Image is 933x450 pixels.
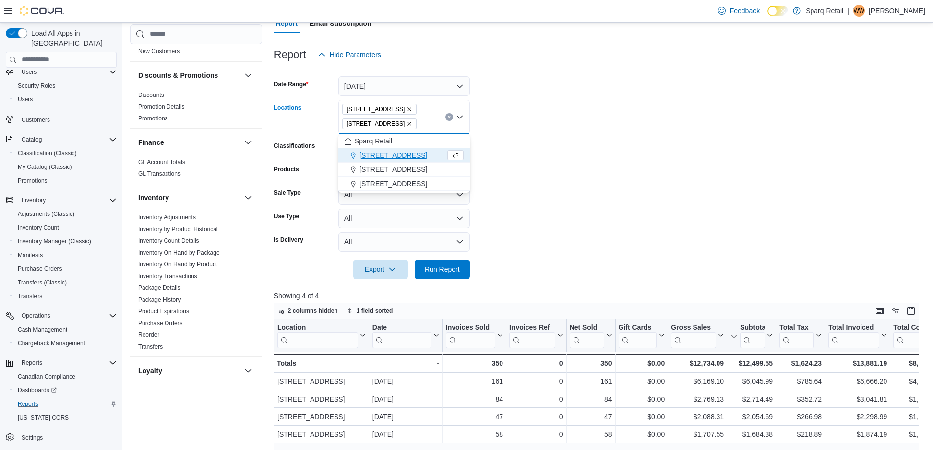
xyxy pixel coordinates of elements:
[18,400,38,408] span: Reports
[18,224,59,232] span: Inventory Count
[14,384,61,396] a: Dashboards
[359,260,402,279] span: Export
[14,161,117,173] span: My Catalog (Classic)
[372,376,439,387] div: [DATE]
[10,79,120,93] button: Security Roles
[338,163,470,177] button: [STREET_ADDRESS]
[671,411,724,423] div: $2,088.31
[2,65,120,79] button: Users
[138,272,197,280] span: Inventory Transactions
[446,411,503,423] div: 47
[618,376,665,387] div: $0.00
[18,113,117,125] span: Customers
[671,323,716,332] div: Gross Sales
[338,185,470,205] button: All
[618,357,665,369] div: $0.00
[372,411,439,423] div: [DATE]
[779,323,814,332] div: Total Tax
[740,323,765,348] div: Subtotal
[407,121,412,127] button: Remove 2367 County Rd 45 from selection in this group
[10,276,120,289] button: Transfers (Classic)
[138,103,185,111] span: Promotion Details
[767,6,788,16] input: Dark Mode
[569,393,612,405] div: 84
[372,357,439,369] div: -
[138,343,163,350] a: Transfers
[14,94,37,105] a: Users
[509,428,563,440] div: 0
[18,373,75,380] span: Canadian Compliance
[138,170,181,177] a: GL Transactions
[18,194,117,206] span: Inventory
[359,179,427,189] span: [STREET_ADDRESS]
[730,376,773,387] div: $6,045.99
[10,411,120,425] button: [US_STATE] CCRS
[905,305,917,317] button: Enter fullscreen
[372,323,439,348] button: Date
[425,264,460,274] span: Run Report
[330,50,381,60] span: Hide Parameters
[22,136,42,143] span: Catalog
[509,411,563,423] div: 0
[767,16,768,17] span: Dark Mode
[569,357,612,369] div: 350
[14,249,47,261] a: Manifests
[138,159,185,166] a: GL Account Totals
[509,323,555,332] div: Invoices Ref
[730,6,760,16] span: Feedback
[14,277,117,288] span: Transfers (Classic)
[138,366,162,376] h3: Loyalty
[671,428,724,440] div: $1,707.55
[671,323,724,348] button: Gross Sales
[18,134,46,145] button: Catalog
[274,80,309,88] label: Date Range
[18,414,69,422] span: [US_STATE] CCRS
[277,357,366,369] div: Totals
[446,376,503,387] div: 161
[14,337,117,349] span: Chargeback Management
[18,82,55,90] span: Security Roles
[407,106,412,112] button: Remove #4 - 40 King St. East from selection in this group
[138,308,189,315] span: Product Expirations
[618,323,665,348] button: Gift Cards
[138,237,199,244] a: Inventory Count Details
[138,249,220,256] a: Inventory On Hand by Package
[138,71,240,80] button: Discounts & Promotions
[779,428,822,440] div: $218.89
[569,323,604,348] div: Net Sold
[18,326,67,333] span: Cash Management
[509,393,563,405] div: 0
[14,94,117,105] span: Users
[2,309,120,323] button: Operations
[10,160,120,174] button: My Catalog (Classic)
[138,115,168,122] a: Promotions
[22,68,37,76] span: Users
[22,312,50,320] span: Operations
[342,104,417,115] span: #4 - 40 King St. East
[18,265,62,273] span: Purchase Orders
[446,393,503,405] div: 84
[338,148,470,163] button: [STREET_ADDRESS]
[372,393,439,405] div: [DATE]
[618,323,657,332] div: Gift Cards
[569,376,612,387] div: 161
[22,359,42,367] span: Reports
[779,411,822,423] div: $266.98
[138,296,181,303] a: Package History
[10,248,120,262] button: Manifests
[446,323,503,348] button: Invoices Sold
[2,112,120,126] button: Customers
[277,323,358,332] div: Location
[274,213,299,220] label: Use Type
[893,323,932,348] div: Total Cost
[274,166,299,173] label: Products
[446,323,495,332] div: Invoices Sold
[569,428,612,440] div: 58
[415,260,470,279] button: Run Report
[18,237,91,245] span: Inventory Manager (Classic)
[730,393,773,405] div: $2,714.49
[14,175,117,187] span: Promotions
[138,48,180,55] a: New Customers
[138,92,164,98] a: Discounts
